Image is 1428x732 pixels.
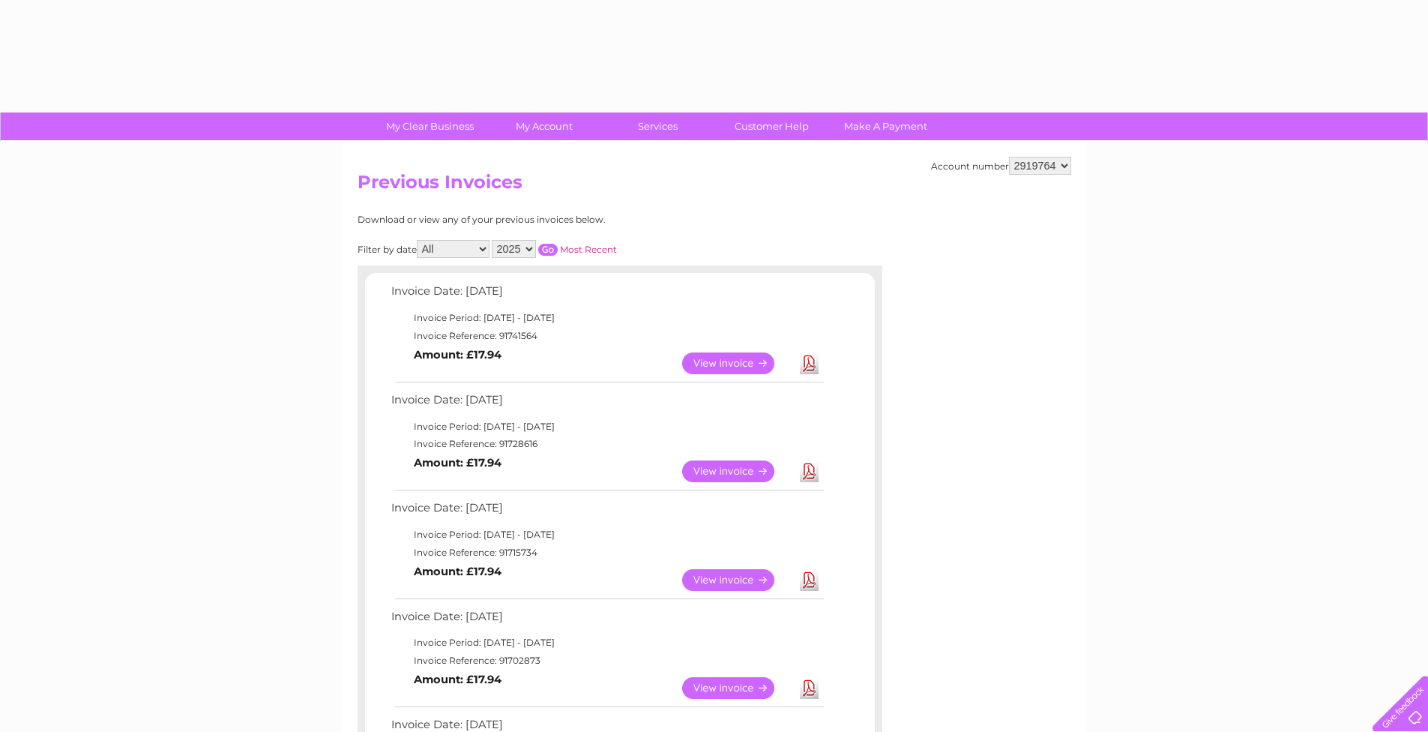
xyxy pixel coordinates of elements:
[482,112,606,140] a: My Account
[388,498,826,526] td: Invoice Date: [DATE]
[388,652,826,670] td: Invoice Reference: 91702873
[800,569,819,591] a: Download
[682,677,792,699] a: View
[388,281,826,309] td: Invoice Date: [DATE]
[414,456,501,469] b: Amount: £17.94
[824,112,948,140] a: Make A Payment
[388,418,826,436] td: Invoice Period: [DATE] - [DATE]
[682,569,792,591] a: View
[560,244,617,255] a: Most Recent
[388,607,826,634] td: Invoice Date: [DATE]
[800,460,819,482] a: Download
[414,348,501,361] b: Amount: £17.94
[596,112,720,140] a: Services
[682,460,792,482] a: View
[414,673,501,686] b: Amount: £17.94
[388,435,826,453] td: Invoice Reference: 91728616
[358,172,1071,200] h2: Previous Invoices
[710,112,834,140] a: Customer Help
[358,240,751,258] div: Filter by date
[388,327,826,345] td: Invoice Reference: 91741564
[414,565,501,578] b: Amount: £17.94
[388,309,826,327] td: Invoice Period: [DATE] - [DATE]
[388,526,826,544] td: Invoice Period: [DATE] - [DATE]
[368,112,492,140] a: My Clear Business
[388,634,826,652] td: Invoice Period: [DATE] - [DATE]
[388,544,826,562] td: Invoice Reference: 91715734
[800,677,819,699] a: Download
[931,157,1071,175] div: Account number
[800,352,819,374] a: Download
[388,390,826,418] td: Invoice Date: [DATE]
[358,214,751,225] div: Download or view any of your previous invoices below.
[682,352,792,374] a: View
